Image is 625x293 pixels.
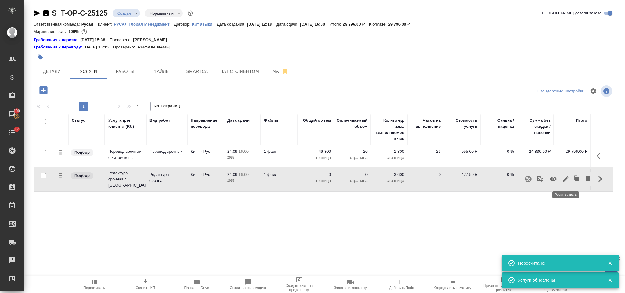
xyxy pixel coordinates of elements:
[264,117,278,123] div: Файлы
[186,9,194,17] button: Доп статусы указывают на важность/срочность заказа
[374,172,404,178] p: 3 600
[407,169,444,190] td: 0
[34,37,80,43] div: Нажми, чтобы открыть папку с инструкцией
[10,108,24,114] span: 100
[37,68,66,75] span: Детали
[483,148,514,155] p: 0 %
[68,29,80,34] p: 100%
[343,22,369,27] p: 29 796,00 ₽
[374,178,404,184] p: страница
[337,155,368,161] p: страница
[520,148,551,155] p: 24 830,00 ₽
[42,9,50,17] button: Скопировать ссылку
[388,22,414,27] p: 29 796,00 ₽
[533,172,548,186] button: Рекомендация движка МТ
[374,117,404,142] div: Кол-во ед. изм., выполняемое в час
[337,178,368,184] p: страница
[149,172,185,184] p: Редактура срочная
[300,172,331,178] p: 0
[447,148,477,155] p: 955,00 ₽
[303,117,331,123] div: Общий объем
[410,117,441,130] div: Часов на выполнение
[447,117,477,130] div: Стоимость услуги
[276,22,300,27] p: Дата сдачи:
[227,117,250,123] div: Дата сдачи
[227,155,258,161] p: 2025
[447,172,477,178] p: 477,50 ₽
[329,22,343,27] p: Итого:
[145,9,183,17] div: Создан
[34,44,84,50] div: Нажми, чтобы открыть папку с инструкцией
[300,148,331,155] p: 46 800
[149,148,185,155] p: Перевод срочный
[34,22,81,27] p: Ответственная команда:
[108,148,143,161] p: Перевод срочный с Китайског...
[541,10,602,16] span: [PERSON_NAME] детали заказа
[114,22,174,27] p: РУСАЛ Глобал Менеджмент
[116,11,133,16] button: Создан
[337,117,368,130] div: Оплачиваемый объем
[11,126,23,132] span: 17
[34,44,84,50] a: Требования к переводу:
[266,67,296,75] span: Чат
[247,22,277,27] p: [DATE] 12:18
[227,178,258,184] p: 2025
[337,148,368,155] p: 26
[227,149,239,154] p: 24.09,
[593,172,608,186] button: Скрыть кнопки
[108,117,143,130] div: Услуга для клиента (RU)
[148,11,175,16] button: Нормальный
[108,170,143,188] p: Редактура срочная с [GEOGRAPHIC_DATA]...
[282,68,289,75] svg: Отписаться
[557,148,587,155] p: 29 796,00 ₽
[72,117,85,123] div: Статус
[369,22,388,27] p: К оплате:
[604,277,616,283] button: Закрыть
[110,37,133,43] p: Проверено:
[34,9,41,17] button: Скопировать ссылку для ЯМессенджера
[52,9,108,17] a: S_T-OP-C-25125
[136,44,175,50] p: [PERSON_NAME]
[110,68,140,75] span: Работы
[337,172,368,178] p: 0
[113,9,140,17] div: Создан
[184,68,213,75] span: Smartcat
[174,22,192,27] p: Договор:
[74,173,90,179] p: Подбор
[35,84,52,96] button: Добавить услугу
[521,172,536,186] button: Привязать к услуге проект Smartcat
[34,50,47,64] button: Добавить тэг
[227,172,239,177] p: 24.09,
[147,68,176,75] span: Файлы
[149,117,170,123] div: Вид работ
[154,102,180,111] span: из 1 страниц
[34,29,68,34] p: Маржинальность:
[483,172,514,178] p: 0 %
[536,87,586,96] div: split button
[374,148,404,155] p: 1 800
[264,148,294,155] p: 1 файл
[601,85,613,97] span: Посмотреть информацию
[74,68,103,75] span: Услуги
[483,117,514,130] div: Скидка / наценка
[300,155,331,161] p: страница
[520,172,551,178] p: 0,00 ₽
[604,260,616,266] button: Закрыть
[191,117,221,130] div: Направление перевода
[191,172,221,178] p: Кит → Рус
[586,84,601,98] span: Настроить таблицу
[74,149,90,155] p: Подбор
[239,149,249,154] p: 16:00
[114,21,174,27] a: РУСАЛ Глобал Менеджмент
[34,37,80,43] a: Требования к верстке:
[576,117,587,123] div: Итого
[84,44,113,50] p: [DATE] 10:15
[192,21,217,27] a: Кит языки
[81,22,98,27] p: Русал
[571,172,583,186] button: Клонировать
[98,22,114,27] p: Клиент:
[407,145,444,167] td: 26
[264,172,294,178] p: 1 файл
[192,22,217,27] p: Кит языки
[520,117,551,136] div: Сумма без скидки / наценки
